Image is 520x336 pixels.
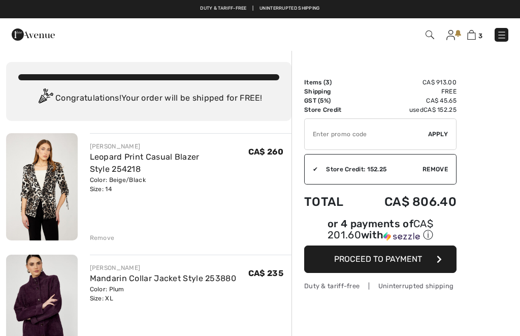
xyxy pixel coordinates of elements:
[90,142,248,151] div: [PERSON_NAME]
[90,285,237,303] div: Color: Plum Size: XL
[304,246,457,273] button: Proceed to Payment
[478,32,482,40] span: 3
[12,29,55,39] a: 1ère Avenue
[35,88,55,109] img: Congratulation2.svg
[334,254,422,264] span: Proceed to Payment
[467,30,476,40] img: Shopping Bag
[358,96,457,105] td: CA$ 45.65
[248,147,283,157] span: CA$ 260
[304,185,358,219] td: Total
[305,165,318,174] div: ✔
[326,79,330,86] span: 3
[305,119,428,149] input: Promo code
[358,185,457,219] td: CA$ 806.40
[426,30,434,39] img: Search
[304,78,358,87] td: Items ( )
[358,78,457,87] td: CA$ 913.00
[446,30,455,40] img: My Info
[248,268,283,278] span: CA$ 235
[358,105,457,114] td: used
[90,233,115,242] div: Remove
[12,24,55,45] img: 1ère Avenue
[304,219,457,242] div: or 4 payments of with
[304,87,358,96] td: Shipping
[422,165,448,174] span: Remove
[304,219,457,246] div: or 4 payments ofCA$ 201.60withSezzle Click to learn more about Sezzle
[90,273,237,283] a: Mandarin Collar Jacket Style 253880
[304,281,457,291] div: Duty & tariff-free | Uninterrupted shipping
[383,232,420,241] img: Sezzle
[467,28,482,41] a: 3
[358,87,457,96] td: Free
[90,152,200,174] a: Leopard Print Casual Blazer Style 254218
[428,130,448,139] span: Apply
[90,175,248,194] div: Color: Beige/Black Size: 14
[424,106,457,113] span: CA$ 152.25
[90,263,237,272] div: [PERSON_NAME]
[497,30,507,40] img: Menu
[304,105,358,114] td: Store Credit
[328,218,433,241] span: CA$ 201.60
[318,165,422,174] div: Store Credit: 152.25
[304,96,358,105] td: GST (5%)
[18,88,279,109] div: Congratulations! Your order will be shipped for FREE!
[6,133,78,240] img: Leopard Print Casual Blazer Style 254218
